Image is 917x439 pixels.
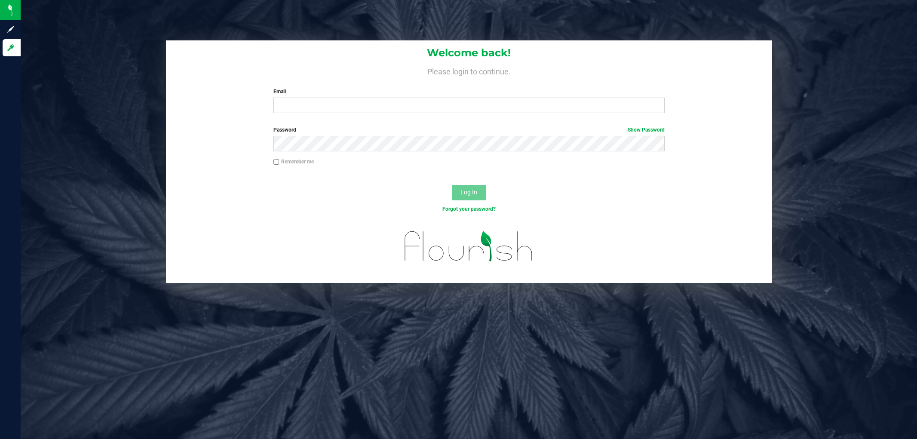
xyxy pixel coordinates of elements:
[6,43,15,52] inline-svg: Log in
[273,127,296,133] span: Password
[628,127,665,133] a: Show Password
[6,25,15,34] inline-svg: Sign up
[273,158,314,166] label: Remember me
[460,189,477,196] span: Log In
[273,88,665,95] label: Email
[273,159,279,165] input: Remember me
[393,222,545,270] img: flourish_logo.svg
[452,185,486,200] button: Log In
[166,47,772,58] h1: Welcome back!
[166,65,772,76] h4: Please login to continue.
[442,206,496,212] a: Forgot your password?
